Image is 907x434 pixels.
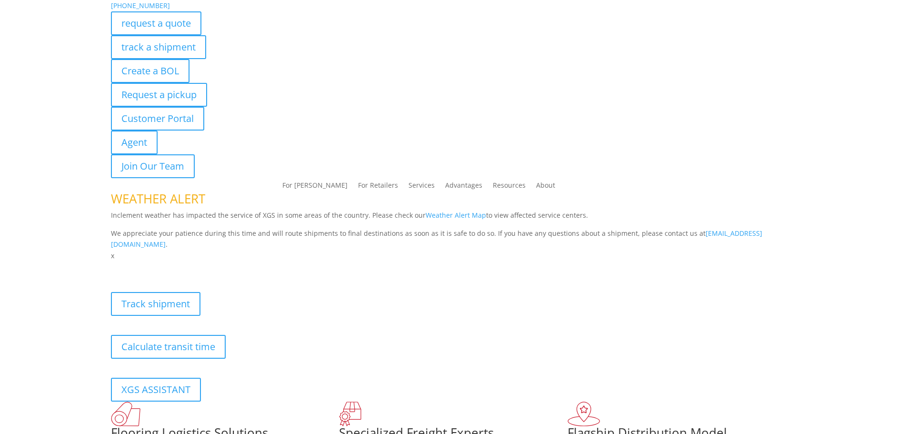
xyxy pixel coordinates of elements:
a: Advantages [445,182,482,192]
p: Inclement weather has impacted the service of XGS in some areas of the country. Please check our ... [111,210,797,228]
img: xgs-icon-focused-on-flooring-red [339,402,361,426]
a: Create a BOL [111,59,189,83]
a: Request a pickup [111,83,207,107]
a: Weather Alert Map [426,211,486,220]
p: x [111,250,797,262]
img: xgs-icon-flagship-distribution-model-red [568,402,600,426]
a: Customer Portal [111,107,204,131]
a: track a shipment [111,35,206,59]
a: For [PERSON_NAME] [282,182,348,192]
img: xgs-icon-total-supply-chain-intelligence-red [111,402,140,426]
a: Services [409,182,435,192]
a: Calculate transit time [111,335,226,359]
span: WEATHER ALERT [111,190,205,207]
a: Resources [493,182,526,192]
a: Agent [111,131,158,154]
a: For Retailers [358,182,398,192]
a: XGS ASSISTANT [111,378,201,402]
a: Track shipment [111,292,200,316]
p: We appreciate your patience during this time and will route shipments to final destinations as so... [111,228,797,251]
b: Visibility, transparency, and control for your entire supply chain. [111,263,323,272]
a: About [536,182,555,192]
a: Join Our Team [111,154,195,178]
a: request a quote [111,11,201,35]
a: [PHONE_NUMBER] [111,1,170,10]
